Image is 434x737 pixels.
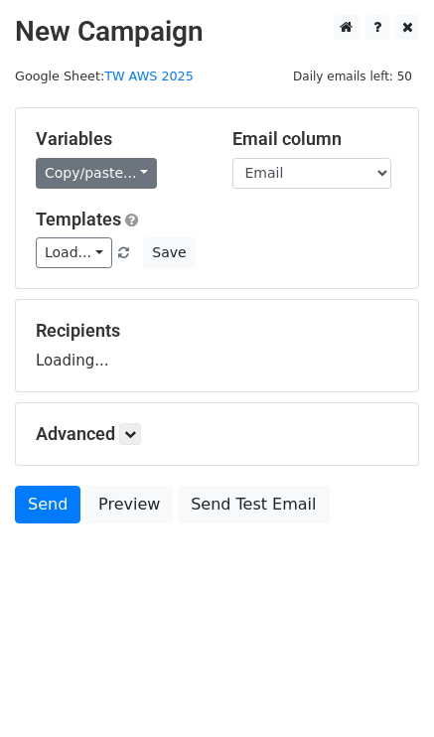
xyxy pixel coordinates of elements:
a: Send [15,486,80,523]
h5: Recipients [36,320,398,342]
a: Load... [36,237,112,268]
button: Save [143,237,195,268]
a: Preview [85,486,173,523]
h2: New Campaign [15,15,419,49]
span: Daily emails left: 50 [286,66,419,87]
a: Templates [36,209,121,229]
h5: Email column [232,128,399,150]
h5: Advanced [36,423,398,445]
small: Google Sheet: [15,69,194,83]
a: TW AWS 2025 [104,69,194,83]
h5: Variables [36,128,203,150]
div: Loading... [36,320,398,371]
a: Copy/paste... [36,158,157,189]
a: Daily emails left: 50 [286,69,419,83]
a: Send Test Email [178,486,329,523]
